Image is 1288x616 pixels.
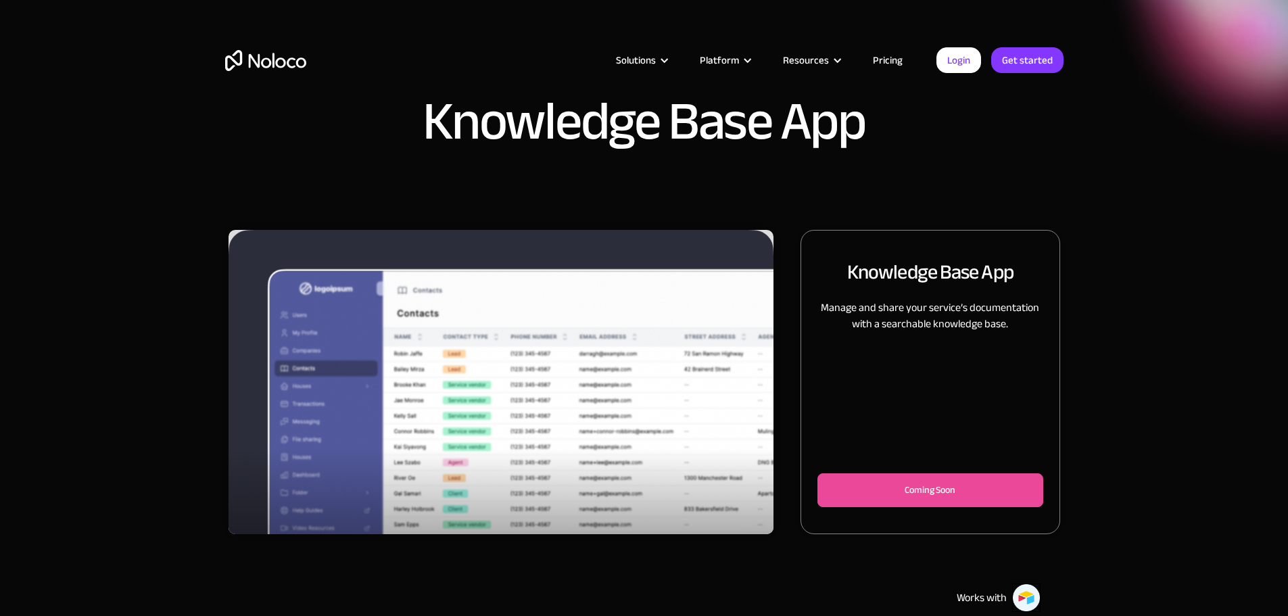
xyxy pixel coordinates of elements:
div: Coming Soon [840,482,1020,498]
div: 1 of 3 [229,230,774,534]
a: Pricing [856,51,920,69]
div: Platform [700,51,739,69]
p: Manage and share your service’s documentation with a searchable knowledge base. [817,300,1043,332]
div: Platform [683,51,766,69]
div: Resources [783,51,829,69]
div: Works with [957,590,1007,606]
a: home [225,50,306,71]
div: Solutions [599,51,683,69]
a: Login [936,47,981,73]
h2: Knowledge Base App [847,258,1013,286]
div: Resources [766,51,856,69]
div: carousel [229,230,774,534]
h1: Knowledge Base App [423,95,865,149]
div: Solutions [616,51,656,69]
a: Get started [991,47,1064,73]
img: Airtable [1012,584,1041,612]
